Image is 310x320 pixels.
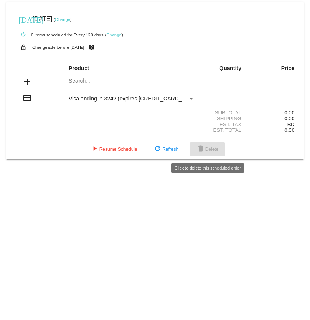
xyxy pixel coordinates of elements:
small: ( ) [105,33,123,37]
span: Refresh [153,147,178,152]
mat-icon: [DATE] [19,15,28,24]
mat-select: Payment Method [69,95,195,102]
mat-icon: live_help [87,42,96,52]
button: Resume Schedule [84,142,144,156]
a: Change [55,17,70,22]
mat-icon: credit_card [23,93,32,103]
div: Est. Tax [201,121,248,127]
a: Change [106,33,121,37]
small: Changeable before [DATE] [32,45,84,50]
span: 0.00 [284,127,294,133]
input: Search... [69,78,195,84]
span: 0.00 [284,116,294,121]
button: Refresh [147,142,185,156]
div: Subtotal [201,110,248,116]
span: Visa ending in 3242 (expires [CREDIT_CARD_DATA]) [69,95,199,102]
div: Est. Total [201,127,248,133]
strong: Product [69,65,89,71]
mat-icon: delete [196,145,205,154]
mat-icon: autorenew [19,30,28,40]
mat-icon: play_arrow [90,145,99,154]
span: TBD [284,121,294,127]
button: Delete [190,142,225,156]
span: Delete [196,147,219,152]
mat-icon: lock_open [19,42,28,52]
div: 0.00 [248,110,294,116]
span: Resume Schedule [90,147,137,152]
strong: Quantity [219,65,241,71]
div: Shipping [201,116,248,121]
strong: Price [281,65,294,71]
small: ( ) [54,17,72,22]
small: 0 items scheduled for Every 120 days [16,33,104,37]
mat-icon: add [23,77,32,86]
mat-icon: refresh [153,145,162,154]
